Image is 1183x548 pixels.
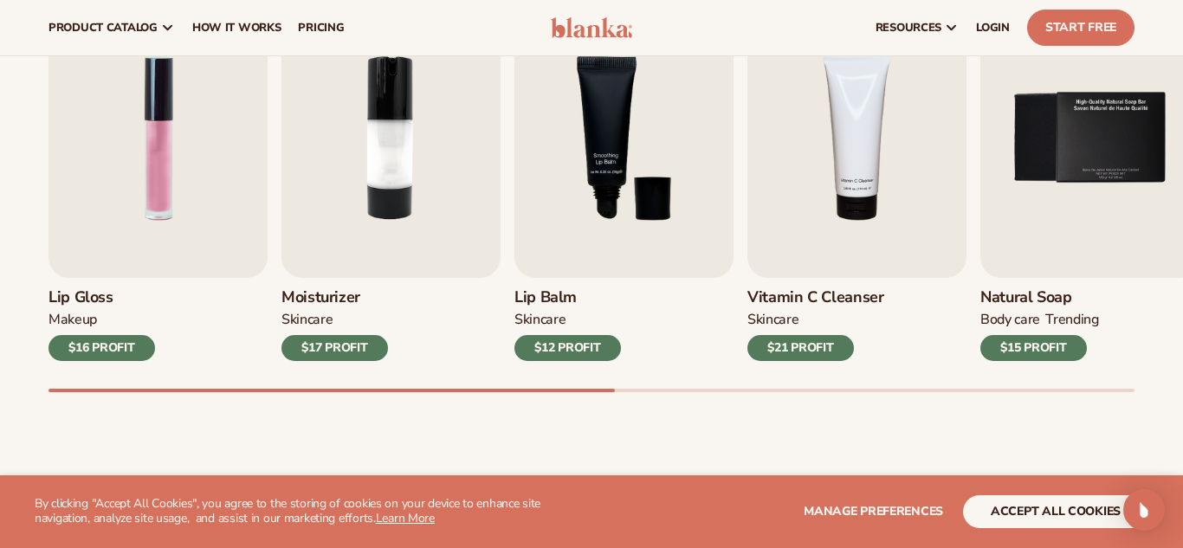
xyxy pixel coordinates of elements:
[281,335,388,361] div: $17 PROFIT
[551,17,632,38] img: logo
[48,288,155,307] h3: Lip Gloss
[281,288,388,307] h3: Moisturizer
[980,335,1087,361] div: $15 PROFIT
[804,503,943,519] span: Manage preferences
[48,335,155,361] div: $16 PROFIT
[48,311,97,329] div: MAKEUP
[747,335,854,361] div: $21 PROFIT
[376,510,435,526] a: Learn More
[980,288,1099,307] h3: Natural Soap
[281,311,333,329] div: SKINCARE
[514,288,621,307] h3: Lip Balm
[963,495,1148,528] button: accept all cookies
[514,311,566,329] div: SKINCARE
[747,288,884,307] h3: Vitamin C Cleanser
[35,497,591,526] p: By clicking "Accept All Cookies", you agree to the storing of cookies on your device to enhance s...
[1027,10,1135,46] a: Start Free
[1045,311,1098,329] div: TRENDING
[876,21,941,35] span: resources
[747,311,798,329] div: Skincare
[514,335,621,361] div: $12 PROFIT
[980,311,1040,329] div: BODY Care
[48,21,158,35] span: product catalog
[976,21,1010,35] span: LOGIN
[1123,489,1165,531] div: Open Intercom Messenger
[804,495,943,528] button: Manage preferences
[192,21,281,35] span: How It Works
[298,21,344,35] span: pricing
